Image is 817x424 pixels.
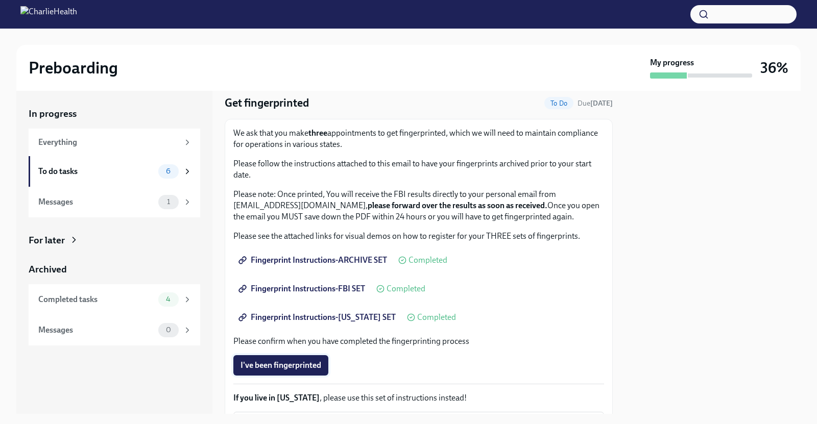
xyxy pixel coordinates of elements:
span: Due [578,99,613,108]
a: Completed tasks4 [29,284,200,315]
span: September 29th, 2025 09:00 [578,98,613,108]
a: Fingerprint Instructions-ARCHIVE SET [233,250,394,270]
span: I've been fingerprinted [241,360,321,370]
a: Fingerprint Instructions-FBI SET [233,279,372,299]
p: Please note: Once printed, You will receive the FBI results directly to your personal email from ... [233,189,604,222]
a: Everything [29,129,200,156]
h4: Get fingerprinted [225,95,309,111]
div: To do tasks [38,166,154,177]
img: CharlieHealth [20,6,77,22]
span: Fingerprint Instructions-[US_STATE] SET [241,312,396,322]
strong: three [308,128,327,138]
strong: My progress [650,57,694,68]
p: , please use this set of instructions instead! [233,392,604,404]
h3: 36% [760,59,788,77]
span: To Do [544,99,573,107]
div: Messages [38,325,154,336]
div: Messages [38,196,154,208]
a: To do tasks6 [29,156,200,187]
p: We ask that you make appointments to get fingerprinted, which we will need to maintain compliance... [233,128,604,150]
span: Completed [417,313,456,321]
a: Archived [29,263,200,276]
span: 0 [160,326,177,334]
a: Messages0 [29,315,200,345]
p: Please see the attached links for visual demos on how to register for your THREE sets of fingerpr... [233,231,604,242]
button: I've been fingerprinted [233,355,328,376]
p: Please follow the instructions attached to this email to have your fingerprints archived prior to... [233,158,604,181]
div: Completed tasks [38,294,154,305]
div: For later [29,234,65,247]
span: 4 [160,295,177,303]
p: Please confirm when you have completed the fingerprinting process [233,336,604,347]
strong: please forward over the results as soon as received. [368,201,547,210]
span: Completed [387,285,425,293]
strong: If you live in [US_STATE] [233,393,320,403]
span: 1 [161,198,176,206]
a: In progress [29,107,200,120]
div: Everything [38,137,179,148]
span: Completed [408,256,447,264]
span: Fingerprint Instructions-FBI SET [241,284,365,294]
strong: [DATE] [590,99,613,108]
span: 6 [160,167,177,175]
h2: Preboarding [29,58,118,78]
a: Fingerprint Instructions-[US_STATE] SET [233,307,403,328]
a: For later [29,234,200,247]
a: Messages1 [29,187,200,217]
span: Fingerprint Instructions-ARCHIVE SET [241,255,387,265]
